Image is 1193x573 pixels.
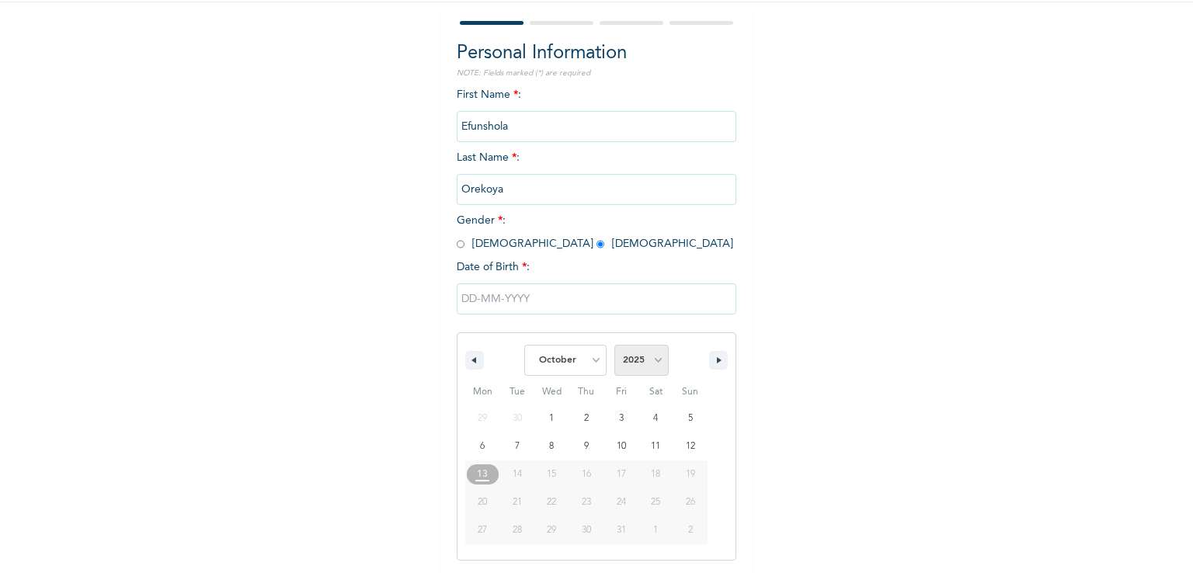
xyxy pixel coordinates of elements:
[457,68,736,79] p: NOTE: Fields marked (*) are required
[515,432,520,460] span: 7
[465,488,500,516] button: 20
[534,432,569,460] button: 8
[513,516,522,544] span: 28
[673,380,708,405] span: Sun
[603,405,638,432] button: 3
[673,488,708,516] button: 26
[569,516,604,544] button: 30
[651,460,660,488] span: 18
[457,215,733,249] span: Gender : [DEMOGRAPHIC_DATA] [DEMOGRAPHIC_DATA]
[465,380,500,405] span: Mon
[569,405,604,432] button: 2
[513,488,522,516] span: 21
[584,432,589,460] span: 9
[673,432,708,460] button: 12
[457,111,736,142] input: Enter your first name
[465,460,500,488] button: 13
[617,460,626,488] span: 17
[638,405,673,432] button: 4
[534,460,569,488] button: 15
[653,405,658,432] span: 4
[549,405,554,432] span: 1
[478,488,487,516] span: 20
[603,460,638,488] button: 17
[534,516,569,544] button: 29
[465,432,500,460] button: 6
[465,516,500,544] button: 27
[617,432,626,460] span: 10
[603,380,638,405] span: Fri
[569,488,604,516] button: 23
[534,380,569,405] span: Wed
[500,488,535,516] button: 21
[584,405,589,432] span: 2
[651,432,660,460] span: 11
[569,432,604,460] button: 9
[686,488,695,516] span: 26
[457,40,736,68] h2: Personal Information
[478,516,487,544] span: 27
[457,174,736,205] input: Enter your last name
[500,432,535,460] button: 7
[513,460,522,488] span: 14
[457,283,736,314] input: DD-MM-YYYY
[638,380,673,405] span: Sat
[651,488,660,516] span: 25
[534,405,569,432] button: 1
[603,432,638,460] button: 10
[477,460,488,488] span: 13
[547,488,556,516] span: 22
[688,405,693,432] span: 5
[457,152,736,195] span: Last Name :
[457,259,530,276] span: Date of Birth :
[673,460,708,488] button: 19
[549,432,554,460] span: 8
[617,488,626,516] span: 24
[686,460,695,488] span: 19
[500,380,535,405] span: Tue
[547,516,556,544] span: 29
[638,460,673,488] button: 18
[569,460,604,488] button: 16
[603,516,638,544] button: 31
[638,488,673,516] button: 25
[582,460,591,488] span: 16
[534,488,569,516] button: 22
[582,516,591,544] span: 30
[500,516,535,544] button: 28
[480,432,485,460] span: 6
[673,405,708,432] button: 5
[619,405,624,432] span: 3
[582,488,591,516] span: 23
[569,380,604,405] span: Thu
[686,432,695,460] span: 12
[638,432,673,460] button: 11
[603,488,638,516] button: 24
[457,89,736,132] span: First Name :
[617,516,626,544] span: 31
[500,460,535,488] button: 14
[547,460,556,488] span: 15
